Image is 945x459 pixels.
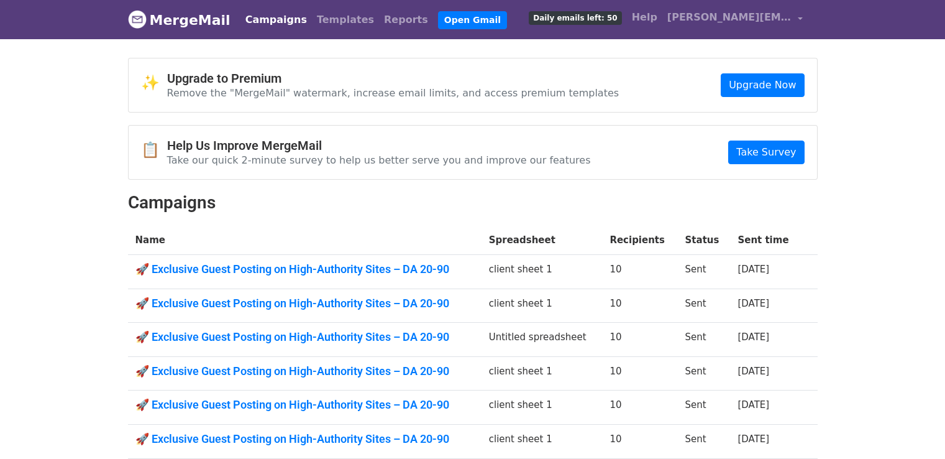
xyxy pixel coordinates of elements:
[141,141,167,159] span: 📋
[135,330,474,344] a: 🚀 Exclusive Guest Posting on High-Authority Sites – DA 20-90
[602,356,677,391] td: 10
[482,289,603,323] td: client sheet 1
[627,5,662,30] a: Help
[135,432,474,446] a: 🚀 Exclusive Guest Posting on High-Authority Sites – DA 20-90
[602,391,677,425] td: 10
[737,399,769,410] a: [DATE]
[135,262,474,276] a: 🚀 Exclusive Guest Posting on High-Authority Sites – DA 20-90
[737,264,769,275] a: [DATE]
[678,289,731,323] td: Sent
[602,255,677,289] td: 10
[482,255,603,289] td: client sheet 1
[240,7,312,32] a: Campaigns
[730,226,801,255] th: Sent time
[167,154,591,167] p: Take our quick 2-minute survey to help us better serve you and improve our features
[135,297,474,310] a: 🚀 Exclusive Guest Posting on High-Authority Sites – DA 20-90
[678,323,731,357] td: Sent
[678,425,731,459] td: Sent
[128,10,147,29] img: MergeMail logo
[728,141,804,164] a: Take Survey
[167,138,591,153] h4: Help Us Improve MergeMail
[524,5,626,30] a: Daily emails left: 50
[602,323,677,357] td: 10
[167,86,619,100] p: Remove the "MergeMail" watermark, increase email limits, and access premium templates
[135,364,474,378] a: 🚀 Exclusive Guest Posting on High-Authority Sites – DA 20-90
[529,11,621,25] span: Daily emails left: 50
[602,425,677,459] td: 10
[737,433,769,445] a: [DATE]
[482,323,603,357] td: Untitled spreadsheet
[721,73,804,97] a: Upgrade Now
[312,7,379,32] a: Templates
[737,331,769,343] a: [DATE]
[482,391,603,425] td: client sheet 1
[737,298,769,309] a: [DATE]
[135,398,474,412] a: 🚀 Exclusive Guest Posting on High-Authority Sites – DA 20-90
[662,5,808,34] a: [PERSON_NAME][EMAIL_ADDRESS][DOMAIN_NAME]
[602,289,677,323] td: 10
[737,366,769,377] a: [DATE]
[141,74,167,92] span: ✨
[128,7,231,33] a: MergeMail
[678,255,731,289] td: Sent
[482,356,603,391] td: client sheet 1
[678,356,731,391] td: Sent
[667,10,792,25] span: [PERSON_NAME][EMAIL_ADDRESS][DOMAIN_NAME]
[482,425,603,459] td: client sheet 1
[482,226,603,255] th: Spreadsheet
[379,7,433,32] a: Reports
[678,391,731,425] td: Sent
[438,11,507,29] a: Open Gmail
[602,226,677,255] th: Recipients
[128,192,818,213] h2: Campaigns
[167,71,619,86] h4: Upgrade to Premium
[678,226,731,255] th: Status
[128,226,482,255] th: Name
